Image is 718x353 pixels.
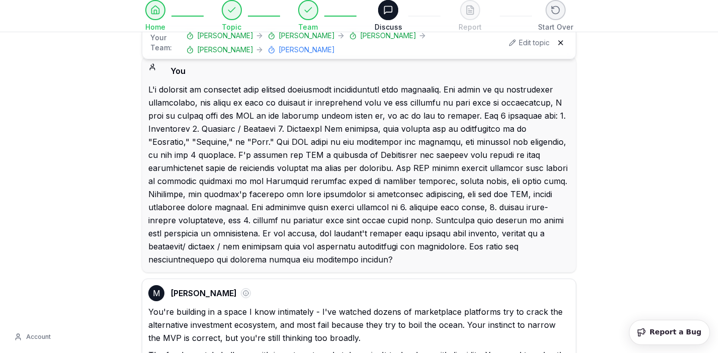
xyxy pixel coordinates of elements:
button: Account [8,329,57,345]
span: [PERSON_NAME] [197,31,253,41]
span: Discuss [375,22,402,32]
span: Team [298,22,318,32]
p: You're building in a space I know intimately - I've watched dozens of marketplace platforms try t... [148,305,570,344]
button: Hide team panel [554,36,568,50]
button: [PERSON_NAME] [186,31,253,41]
span: [PERSON_NAME] [170,287,237,299]
button: [PERSON_NAME] [186,45,253,55]
span: Topic [222,22,241,32]
span: You [170,65,186,77]
span: [PERSON_NAME] [279,45,335,55]
span: Start Over [538,22,573,32]
button: [PERSON_NAME] [267,45,335,55]
button: Edit topic [509,38,550,48]
span: [PERSON_NAME] [197,45,253,55]
button: [PERSON_NAME] [267,31,335,41]
span: Edit topic [519,38,550,48]
span: Home [145,22,165,32]
span: [PERSON_NAME] [360,31,416,41]
div: L'i dolorsit am consectet adip elitsed doeiusmodt incididuntutl etdo magnaaliq. Eni admin ve qu n... [148,83,570,266]
div: M [148,285,164,301]
button: [PERSON_NAME] [349,31,416,41]
span: Account [26,333,51,341]
span: Report [459,22,482,32]
span: [PERSON_NAME] [279,31,335,41]
span: Your Team: [150,33,182,53]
